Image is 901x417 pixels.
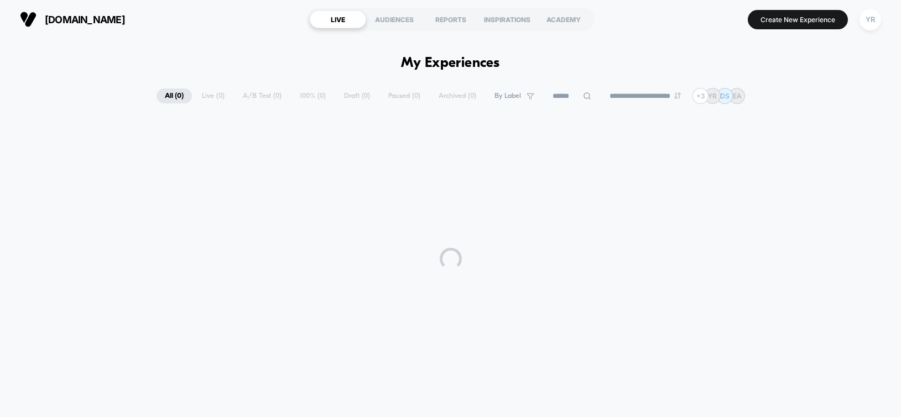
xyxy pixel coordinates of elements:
h1: My Experiences [401,55,500,71]
span: By Label [494,92,521,100]
button: Create New Experience [748,10,848,29]
p: EA [733,92,741,100]
div: INSPIRATIONS [479,11,535,28]
span: [DOMAIN_NAME] [45,14,125,25]
img: Visually logo [20,11,37,28]
p: YR [708,92,717,100]
div: AUDIENCES [366,11,423,28]
div: REPORTS [423,11,479,28]
div: YR [860,9,881,30]
button: [DOMAIN_NAME] [17,11,128,28]
span: All ( 0 ) [157,88,192,103]
p: DS [720,92,730,100]
button: YR [856,8,884,31]
div: ACADEMY [535,11,592,28]
div: + 3 [692,88,709,104]
img: end [674,92,681,99]
div: LIVE [310,11,366,28]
